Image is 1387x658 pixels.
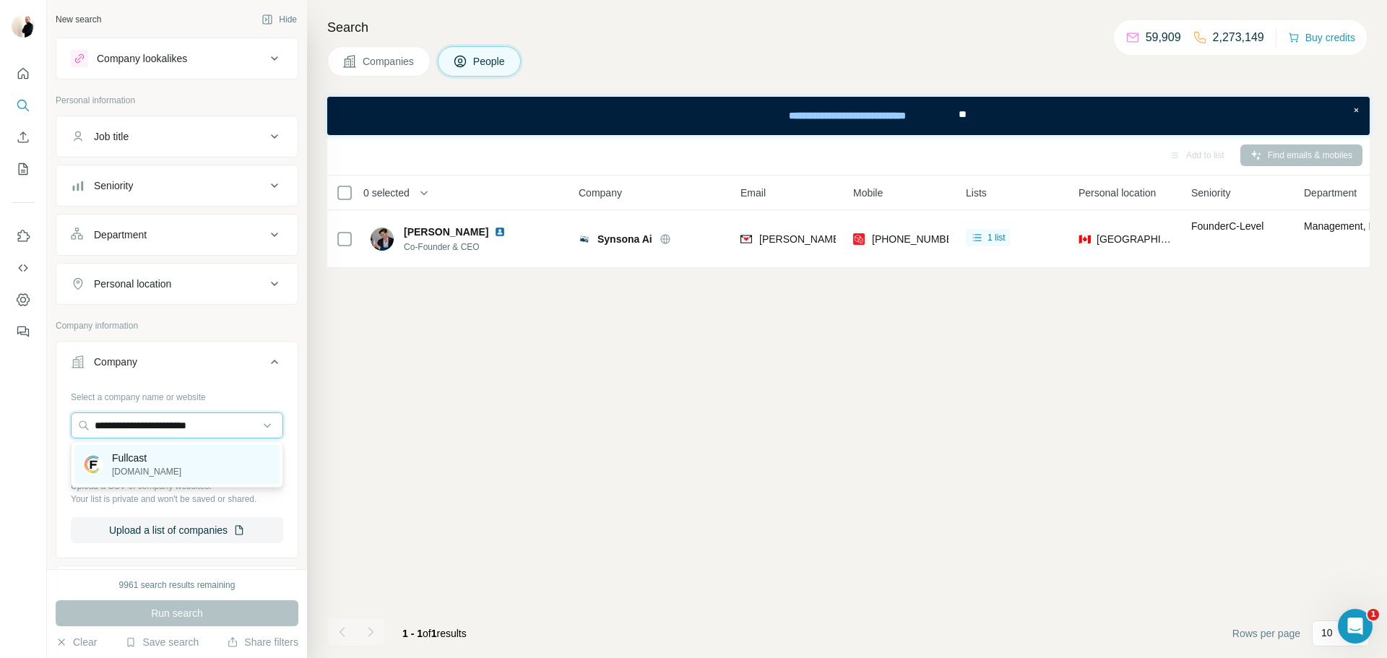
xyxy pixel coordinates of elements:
span: 1 - 1 [402,628,423,639]
button: Quick start [12,61,35,87]
div: Personal location [94,277,171,291]
span: 🇨🇦 [1079,232,1091,246]
button: Search [12,92,35,118]
span: [PHONE_NUMBER] [872,233,963,245]
button: Personal location [56,267,298,301]
div: Company [94,355,137,369]
div: New search [56,13,101,26]
span: results [402,628,467,639]
button: Company lookalikes [56,41,298,76]
div: Department [94,228,147,242]
p: [DOMAIN_NAME] [112,465,181,478]
span: [GEOGRAPHIC_DATA] [1097,232,1174,246]
p: 10 [1321,625,1333,640]
p: 2,273,149 [1213,29,1264,46]
span: Seniority [1191,186,1230,200]
button: Clear [56,635,97,649]
div: 9961 search results remaining [119,579,236,592]
span: Email [740,186,766,200]
div: Job title [94,129,129,144]
button: Company [56,345,298,385]
img: Logo of Synsona Ai [579,233,590,245]
span: Synsona Ai [597,232,652,246]
button: Dashboard [12,287,35,313]
p: Company information [56,319,298,332]
span: People [473,54,506,69]
div: Select a company name or website [71,385,283,404]
iframe: Intercom live chat [1338,609,1373,644]
span: 1 list [988,231,1006,244]
span: 1 [431,628,437,639]
button: Department [56,217,298,252]
div: Seniority [94,178,133,193]
img: provider findymail logo [740,232,752,246]
span: [PERSON_NAME] [404,225,488,239]
p: 59,909 [1146,29,1181,46]
h4: Search [327,17,1370,38]
img: provider prospeo logo [853,232,865,246]
button: Job title [56,119,298,154]
button: Upload a list of companies [71,517,283,543]
span: Personal location [1079,186,1156,200]
img: LinkedIn logo [494,226,506,238]
iframe: Banner [327,97,1370,135]
button: Use Surfe API [12,255,35,281]
span: 1 [1367,609,1379,620]
button: Hide [251,9,307,30]
button: Share filters [227,635,298,649]
button: Seniority [56,168,298,203]
span: Department [1304,186,1357,200]
p: Fullcast [112,451,181,465]
span: Lists [966,186,987,200]
span: Rows per page [1232,626,1300,641]
span: Companies [363,54,415,69]
img: Fullcast [83,454,103,475]
button: Save search [125,635,199,649]
button: Use Surfe on LinkedIn [12,223,35,249]
img: Avatar [371,228,394,251]
button: Enrich CSV [12,124,35,150]
span: [PERSON_NAME][EMAIL_ADDRESS][DOMAIN_NAME] [759,233,1014,245]
span: Mobile [853,186,883,200]
span: Co-Founder & CEO [404,241,511,254]
span: Company [579,186,622,200]
span: 0 selected [363,186,410,200]
div: Company lookalikes [97,51,187,66]
button: Buy credits [1288,27,1355,48]
span: of [423,628,431,639]
p: Personal information [56,94,298,107]
button: Feedback [12,319,35,345]
p: Your list is private and won't be saved or shared. [71,493,283,506]
img: Avatar [12,14,35,38]
span: Founder C-Level [1191,220,1263,232]
button: My lists [12,156,35,182]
